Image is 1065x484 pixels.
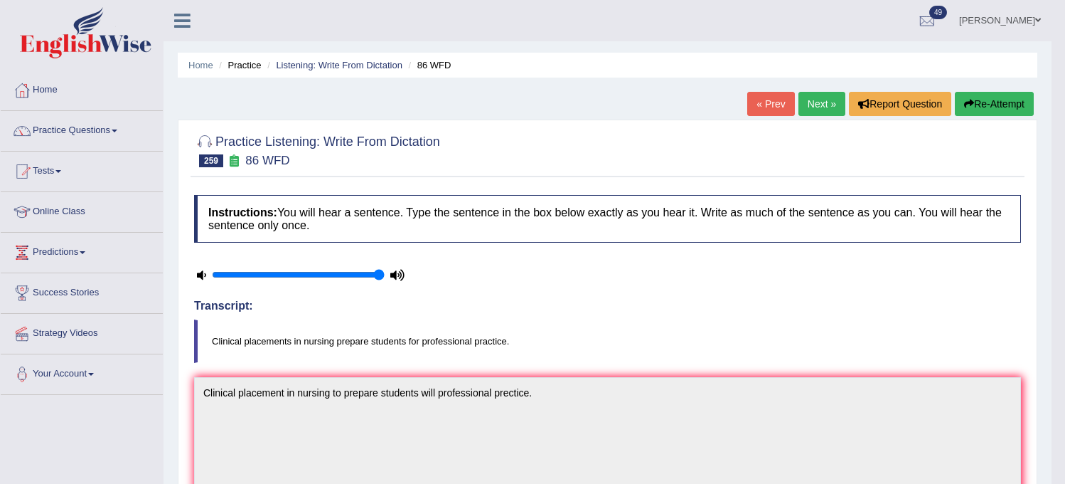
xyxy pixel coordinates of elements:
a: Next » [798,92,845,116]
small: 86 WFD [245,154,289,167]
li: 86 WFD [405,58,451,72]
h4: Transcript: [194,300,1021,312]
a: Tests [1,152,163,187]
a: Your Account [1,354,163,390]
a: Success Stories [1,273,163,309]
a: Practice Questions [1,111,163,147]
span: 259 [199,154,223,167]
small: Exam occurring question [227,154,242,168]
li: Practice [215,58,261,72]
a: Listening: Write From Dictation [276,60,402,70]
button: Re-Attempt [955,92,1034,116]
a: Predictions [1,233,163,268]
blockquote: Clinical placements in nursing prepare students for professional practice. [194,320,1021,363]
h4: You will hear a sentence. Type the sentence in the box below exactly as you hear it. Write as muc... [194,195,1021,243]
a: Online Class [1,192,163,228]
span: 49 [929,6,947,19]
a: Strategy Videos [1,314,163,349]
h2: Practice Listening: Write From Dictation [194,132,440,167]
button: Report Question [849,92,951,116]
a: « Prev [747,92,794,116]
a: Home [1,70,163,106]
b: Instructions: [208,206,277,219]
a: Home [188,60,213,70]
